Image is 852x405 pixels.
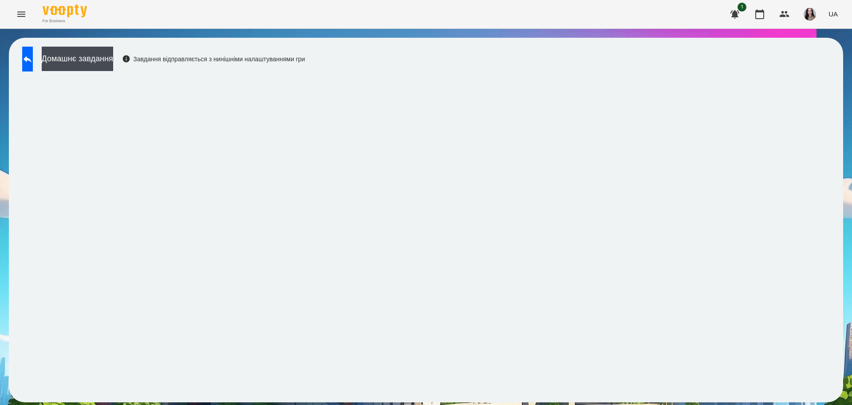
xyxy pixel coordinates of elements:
[43,4,87,17] img: Voopty Logo
[122,55,305,64] div: Завдання відправляється з нинішніми налаштуваннями гри
[42,47,113,71] button: Домашнє завдання
[43,18,87,24] span: For Business
[11,4,32,25] button: Menu
[828,9,838,19] span: UA
[738,3,746,12] span: 1
[804,8,816,20] img: 23d2127efeede578f11da5c146792859.jpg
[825,6,841,22] button: UA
